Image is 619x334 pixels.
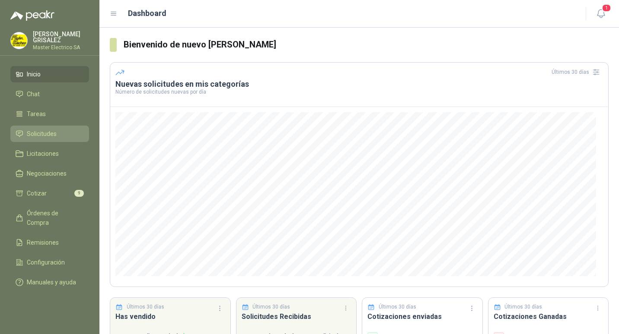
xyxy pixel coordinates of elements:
[10,274,89,290] a: Manuales y ayuda
[27,149,59,158] span: Licitaciones
[27,69,41,79] span: Inicio
[124,38,609,51] h3: Bienvenido de nuevo [PERSON_NAME]
[115,89,603,95] p: Número de solicitudes nuevas por día
[242,311,351,322] h3: Solicitudes Recibidas
[127,303,164,311] p: Últimos 30 días
[74,190,84,197] span: 9
[27,109,46,119] span: Tareas
[27,129,57,139] span: Solicitudes
[10,66,89,82] a: Inicio
[27,208,81,227] span: Órdenes de Compra
[27,169,67,178] span: Negociaciones
[10,185,89,202] a: Cotizar9
[115,79,603,89] h3: Nuevas solicitudes en mis categorías
[10,145,89,162] a: Licitaciones
[252,303,290,311] p: Últimos 30 días
[27,258,65,267] span: Configuración
[10,126,89,142] a: Solicitudes
[27,238,59,247] span: Remisiones
[379,303,416,311] p: Últimos 30 días
[10,10,54,21] img: Logo peakr
[593,6,609,22] button: 1
[504,303,542,311] p: Últimos 30 días
[10,86,89,102] a: Chat
[552,65,603,79] div: Últimos 30 días
[10,254,89,271] a: Configuración
[115,311,225,322] h3: Has vendido
[27,277,76,287] span: Manuales y ayuda
[10,205,89,231] a: Órdenes de Compra
[33,31,89,43] p: [PERSON_NAME] GRISALEZ
[10,234,89,251] a: Remisiones
[11,32,27,49] img: Company Logo
[367,311,477,322] h3: Cotizaciones enviadas
[128,7,166,19] h1: Dashboard
[27,189,47,198] span: Cotizar
[10,165,89,182] a: Negociaciones
[602,4,611,12] span: 1
[494,311,603,322] h3: Cotizaciones Ganadas
[33,45,89,50] p: Master Electrico SA
[27,89,40,99] span: Chat
[10,106,89,122] a: Tareas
